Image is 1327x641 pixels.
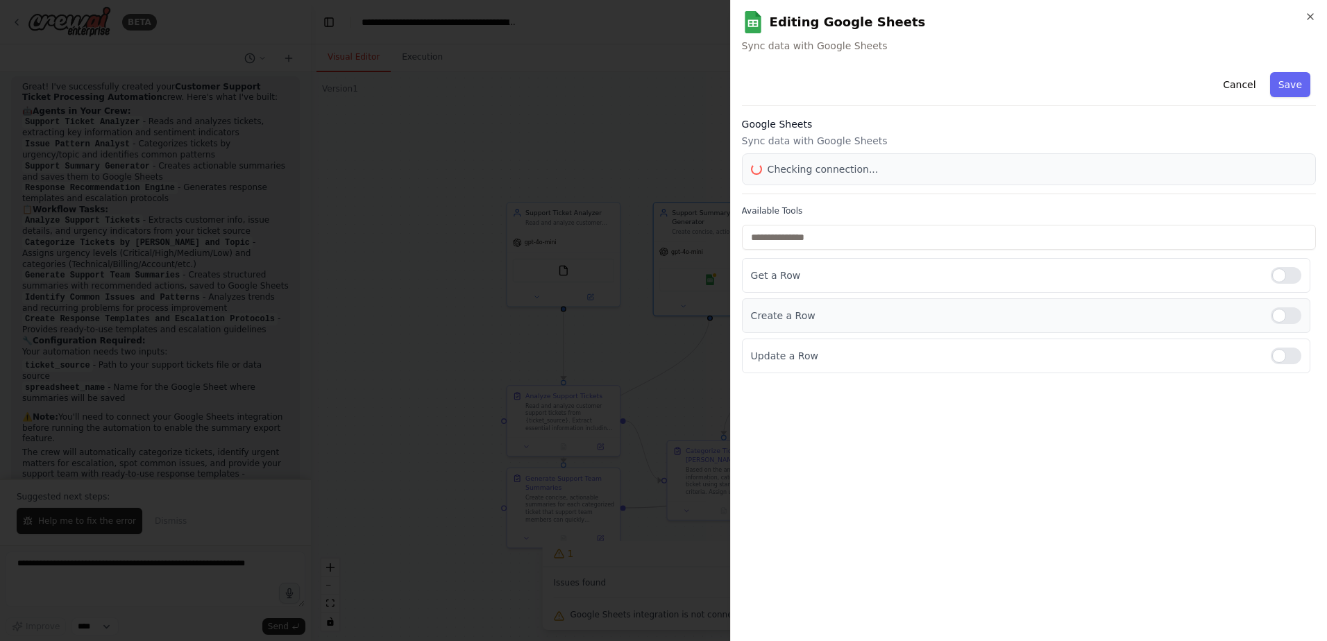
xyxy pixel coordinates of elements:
label: Available Tools [742,205,1316,216]
span: Checking connection... [768,162,879,176]
button: Cancel [1215,72,1264,97]
h2: Editing Google Sheets [742,11,1316,33]
p: Update a Row [751,349,1260,363]
p: Get a Row [751,268,1260,282]
h3: Google Sheets [742,117,1316,131]
p: Create a Row [751,309,1260,323]
p: Sync data with Google Sheets [742,134,1316,148]
img: Google Sheets [742,11,764,33]
span: Sync data with Google Sheets [742,39,1316,53]
button: Save [1270,72,1310,97]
